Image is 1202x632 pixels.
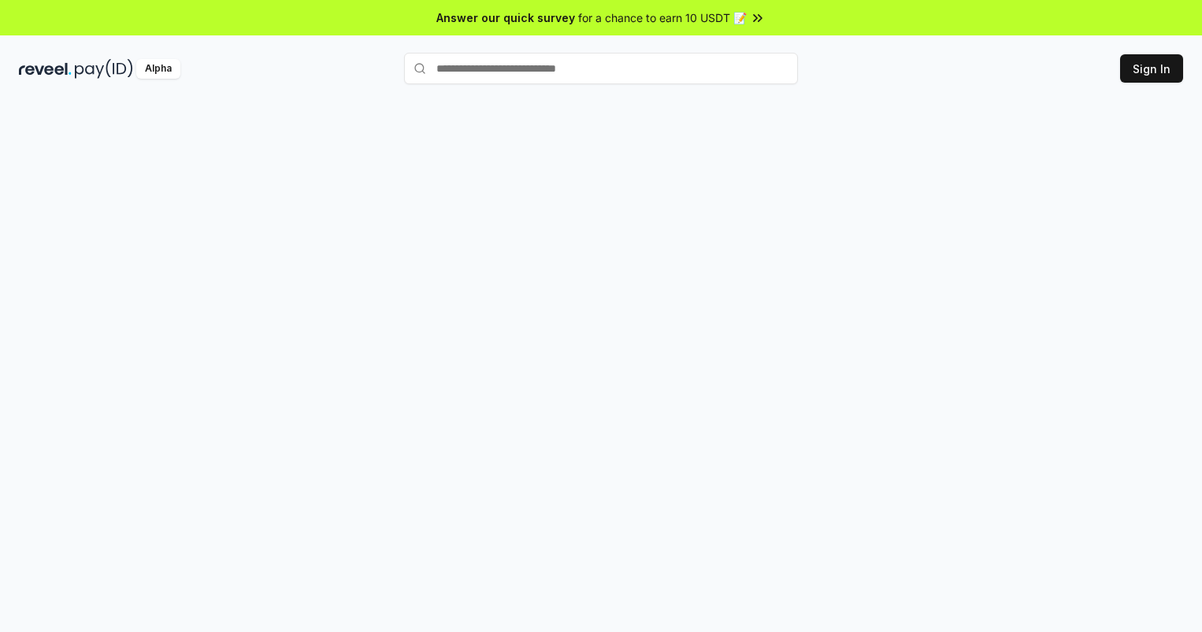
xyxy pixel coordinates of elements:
div: Alpha [136,59,180,79]
button: Sign In [1120,54,1183,83]
span: for a chance to earn 10 USDT 📝 [578,9,747,26]
img: pay_id [75,59,133,79]
span: Answer our quick survey [436,9,575,26]
img: reveel_dark [19,59,72,79]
